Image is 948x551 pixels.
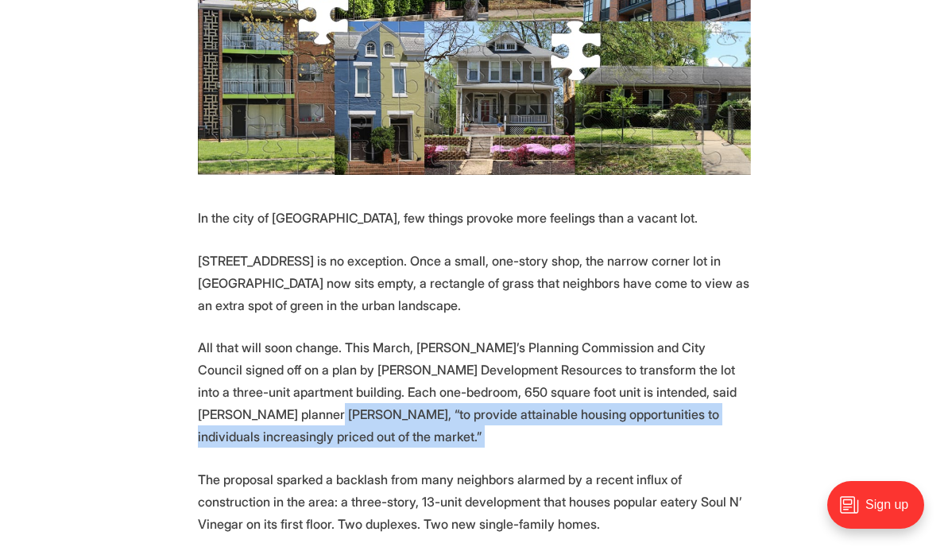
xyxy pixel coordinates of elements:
iframe: portal-trigger [814,473,948,551]
p: The proposal sparked a backlash from many neighbors alarmed by a recent influx of construction in... [198,468,751,535]
p: [STREET_ADDRESS] is no exception. Once a small, one-story shop, the narrow corner lot in [GEOGRAP... [198,250,751,316]
p: All that will soon change. This March, [PERSON_NAME]’s Planning Commission and City Council signe... [198,336,751,448]
p: In the city of [GEOGRAPHIC_DATA], few things provoke more feelings than a vacant lot. [198,207,751,229]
